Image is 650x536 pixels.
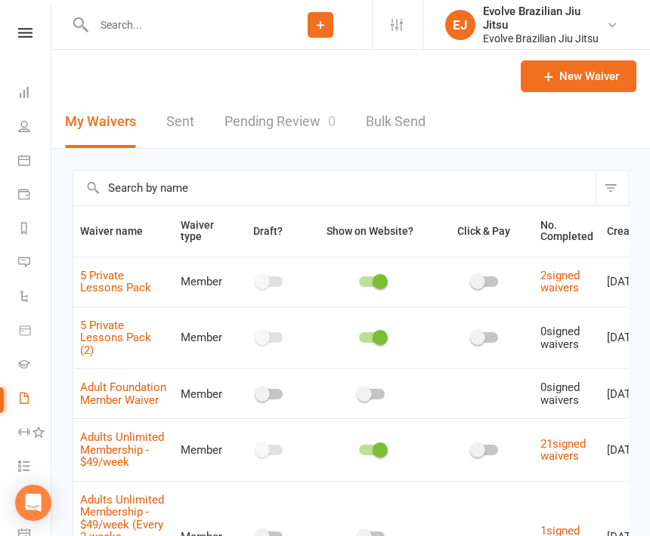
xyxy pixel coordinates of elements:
div: EJ [445,10,475,40]
button: Click & Pay [444,222,527,240]
td: Member [174,307,233,369]
input: Search by name [73,171,596,205]
div: Evolve Brazilian Jiu Jitsu [483,32,606,45]
button: Draft? [240,222,299,240]
span: Waiver name [80,225,159,237]
th: No. Completed [534,206,600,257]
a: Calendar [18,145,52,179]
a: 5 Private Lessons Pack (2) [80,319,151,357]
span: Click & Pay [457,225,510,237]
a: 5 Private Lessons Pack [80,269,151,295]
a: Pending Review0 [224,96,336,148]
td: Member [174,368,233,418]
a: Bulk Send [366,96,426,148]
a: People [18,111,52,145]
a: Sent [166,96,194,148]
span: 0 [328,113,336,129]
input: Search... [89,14,269,35]
a: New Waiver [521,60,636,92]
td: Member [174,418,233,481]
div: Open Intercom Messenger [15,485,51,521]
button: Show on Website? [313,222,430,240]
a: Dashboard [18,77,52,111]
a: Payments [18,179,52,213]
div: Evolve Brazilian Jiu Jitsu [483,5,606,32]
th: Waiver type [174,206,233,257]
button: Waiver name [80,222,159,240]
a: Adults Unlimited Membership - $49/week [80,430,164,469]
span: Draft? [253,225,283,237]
span: Show on Website? [327,225,413,237]
span: 0 signed waivers [540,325,580,351]
button: My Waivers [65,96,136,148]
a: 2signed waivers [540,269,580,295]
a: 21signed waivers [540,437,586,464]
td: Member [174,257,233,307]
a: Product Sales [18,315,52,349]
span: 0 signed waivers [540,380,580,407]
a: Reports [18,213,52,247]
a: Adult Foundation Member Waiver [80,380,166,407]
